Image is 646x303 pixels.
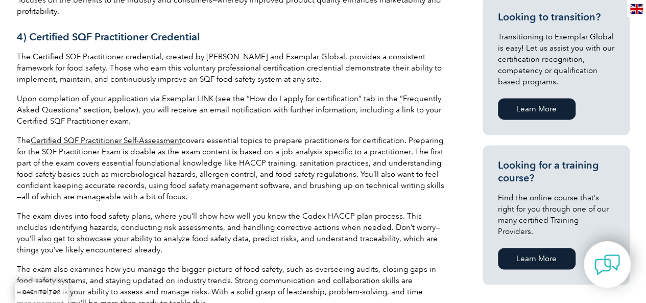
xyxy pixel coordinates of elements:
[594,252,620,277] img: contact-chat.png
[630,4,643,14] img: en
[498,159,614,184] h3: Looking for a training course?
[498,248,576,269] a: Learn More
[498,31,614,87] p: Transitioning to Exemplar Global is easy! Let us assist you with our certification recognition, c...
[498,98,576,120] a: Learn More
[17,31,446,43] h3: 4) Certified SQF Practitioner Credential
[15,282,68,303] a: BACK TO TOP
[31,136,182,145] a: Certified SQF Practitioner Self-Assessment
[498,11,614,24] h3: Looking to transition?
[498,192,614,237] p: Find the online course that’s right for you through one of our many certified Training Providers.
[17,135,446,202] p: The covers essential topics to prepare practitioners for certification. Preparing for the SQF Pra...
[17,211,446,255] p: The exam dives into food safety plans, where you’ll show how well you know the Codex HACCP plan p...
[17,93,446,127] p: Upon completion of your application via Exemplar LINK (see the “How do I apply for certification”...
[17,51,446,85] p: The Certified SQF Practitioner credential, created by [PERSON_NAME] and Exemplar Global, provides...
